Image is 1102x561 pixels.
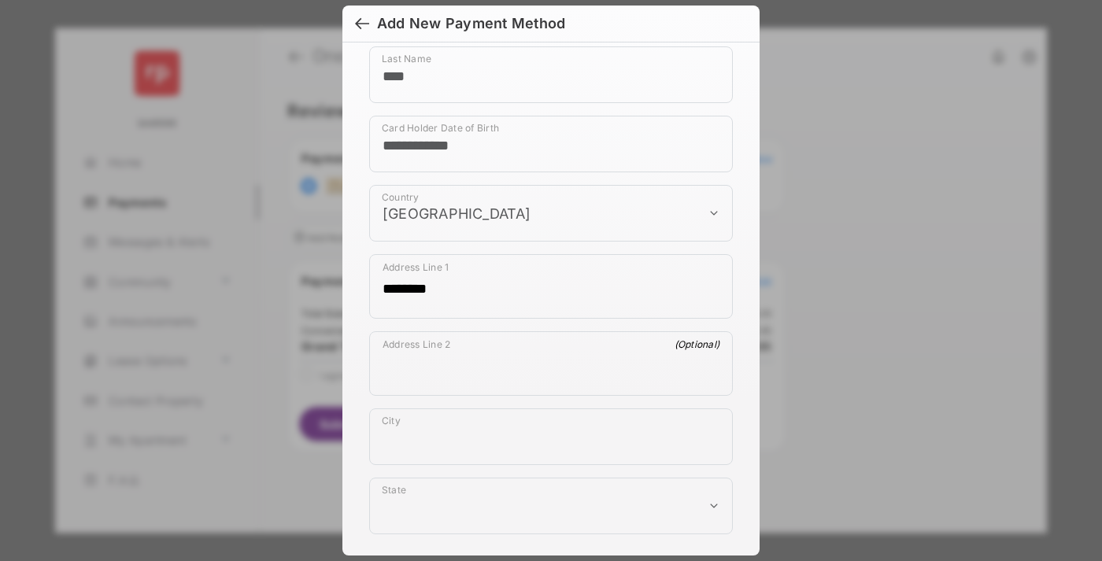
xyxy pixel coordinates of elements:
[369,331,733,396] div: payment_method_screening[postal_addresses][addressLine2]
[369,408,733,465] div: payment_method_screening[postal_addresses][locality]
[377,15,565,32] div: Add New Payment Method
[369,254,733,319] div: payment_method_screening[postal_addresses][addressLine1]
[369,478,733,534] div: payment_method_screening[postal_addresses][administrativeArea]
[369,185,733,242] div: payment_method_screening[postal_addresses][country]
